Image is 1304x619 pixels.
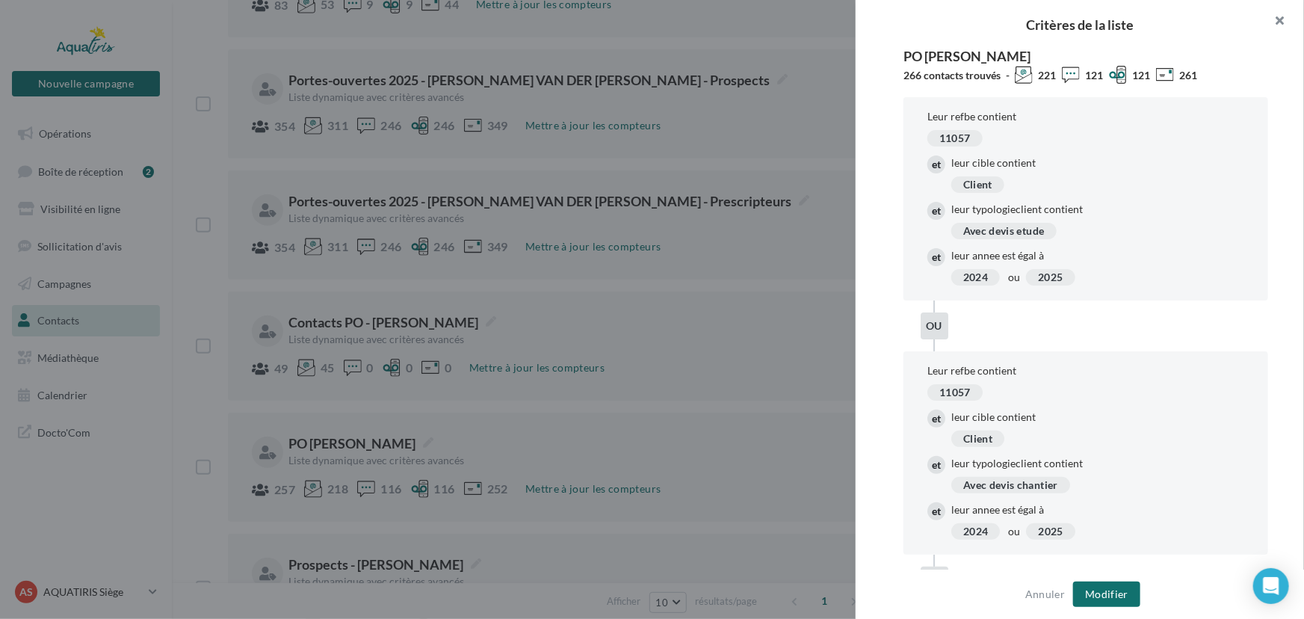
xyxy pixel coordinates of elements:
[951,202,1083,217] span: Leur typologieclient contient
[951,523,1000,540] div: 2024
[951,431,1004,447] div: Client
[951,410,1036,425] span: Leur cible contient
[951,502,1044,517] span: Leur annee est égal à
[1026,269,1075,286] div: 2025
[921,312,948,339] div: ou
[951,248,1044,263] span: Leur annee est égal à
[927,502,945,520] div: et
[927,410,945,428] div: et
[1073,582,1140,607] button: Modifier
[927,456,945,474] div: et
[951,176,1004,193] div: Client
[903,68,1001,83] div: 266 contacts trouvés
[951,223,1057,239] div: Avec devis etude
[927,384,983,401] div: 11057
[927,130,983,147] div: 11057
[927,248,945,266] div: et
[1253,568,1289,604] div: Open Intercom Messenger
[1019,585,1071,603] button: Annuler
[1132,68,1150,83] span: 121
[951,477,1070,493] div: Avec devis chantier
[903,49,1268,63] div: PO [PERSON_NAME]
[927,109,1016,124] span: Leur refbe contient
[951,456,1083,471] span: Leur typologieclient contient
[1179,68,1197,83] span: 261
[1085,68,1103,83] span: 121
[1026,523,1075,540] div: 2025
[927,155,945,173] div: et
[1038,68,1056,83] span: 221
[951,269,1000,286] div: 2024
[927,202,945,220] div: et
[951,155,1036,170] span: Leur cible contient
[1008,270,1020,285] div: ou
[1006,68,1010,83] div: -
[880,18,1280,31] h2: Critères de la liste
[1008,524,1020,539] div: ou
[921,567,948,594] div: ou
[927,363,1016,378] span: Leur refbe contient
